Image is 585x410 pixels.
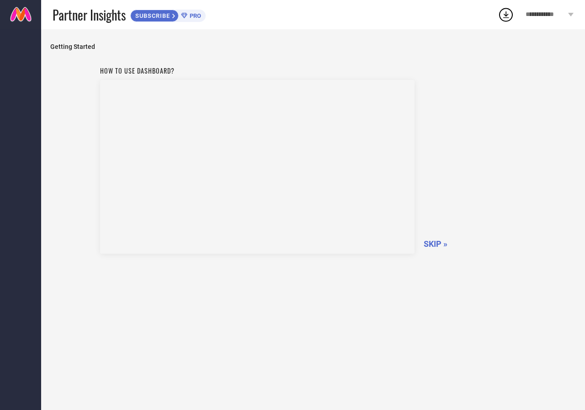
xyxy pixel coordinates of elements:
span: SKIP » [424,239,447,249]
h1: How to use dashboard? [100,66,415,75]
span: Partner Insights [53,5,126,24]
span: Getting Started [50,43,576,50]
span: PRO [187,12,201,19]
div: Open download list [498,6,514,23]
span: SUBSCRIBE [131,12,172,19]
iframe: Workspace Section [100,80,415,254]
a: SUBSCRIBEPRO [130,7,206,22]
